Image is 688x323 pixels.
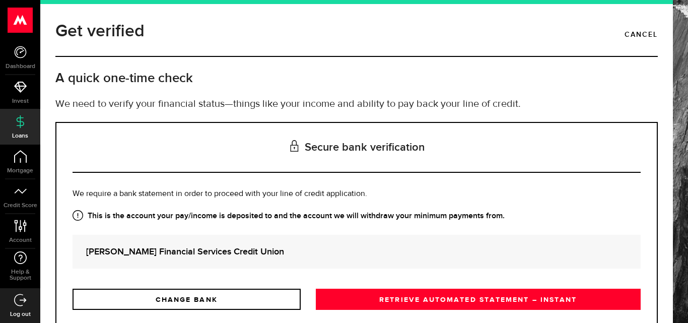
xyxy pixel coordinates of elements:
h3: Secure bank verification [73,123,641,173]
iframe: LiveChat chat widget [646,281,688,323]
span: We require a bank statement in order to proceed with your line of credit application. [73,190,367,198]
a: CHANGE BANK [73,289,301,310]
p: We need to verify your financial status—things like your income and ability to pay back your line... [55,97,658,112]
a: RETRIEVE AUTOMATED STATEMENT – INSTANT [316,289,641,310]
a: Cancel [625,26,658,43]
h2: A quick one-time check [55,70,658,87]
strong: [PERSON_NAME] Financial Services Credit Union [86,245,627,259]
h1: Get verified [55,18,145,44]
strong: This is the account your pay/income is deposited to and the account we will withdraw your minimum... [73,210,641,222]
